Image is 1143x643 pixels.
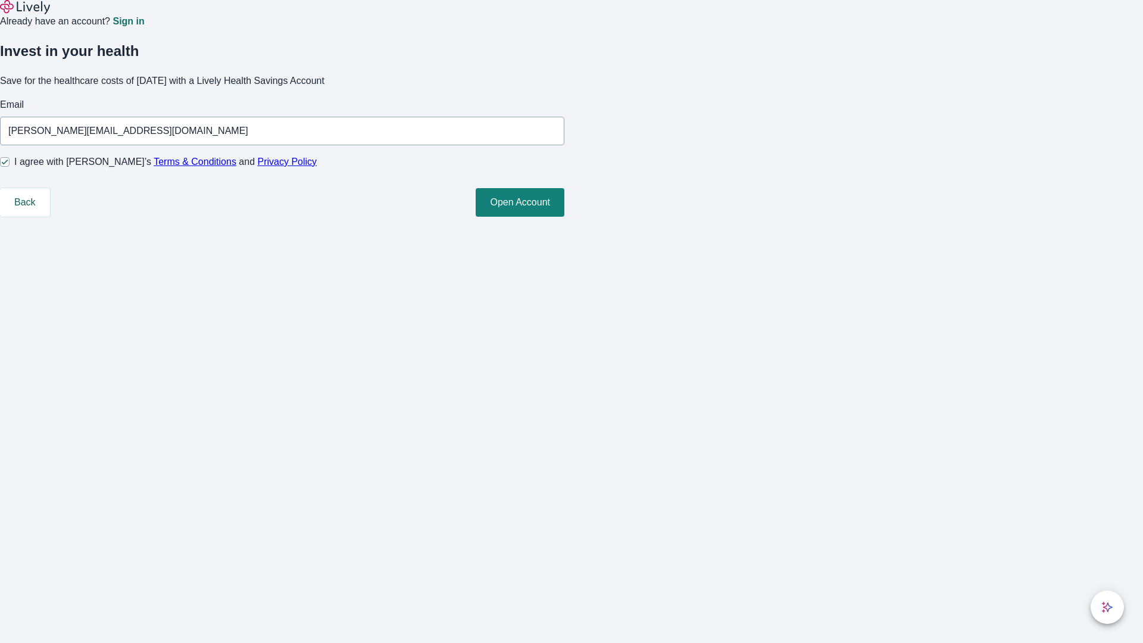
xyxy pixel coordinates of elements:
a: Terms & Conditions [154,157,236,167]
a: Sign in [113,17,144,26]
a: Privacy Policy [258,157,317,167]
button: chat [1091,591,1124,624]
svg: Lively AI Assistant [1101,601,1113,613]
button: Open Account [476,188,564,217]
span: I agree with [PERSON_NAME]’s and [14,155,317,169]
